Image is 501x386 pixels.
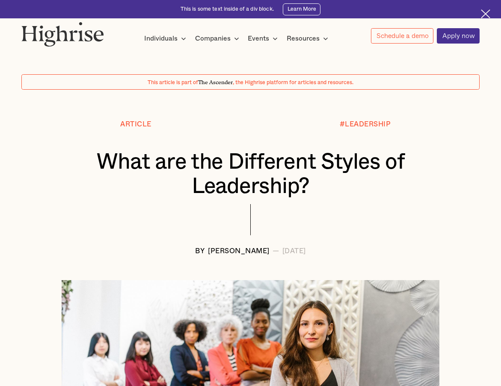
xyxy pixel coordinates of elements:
span: The Ascender [198,78,233,84]
img: Highrise logo [21,22,104,47]
div: Events [248,33,269,44]
div: [PERSON_NAME] [208,248,270,255]
div: [DATE] [282,248,306,255]
div: Individuals [144,33,189,44]
div: Companies [195,33,242,44]
span: This article is part of [148,80,198,85]
div: Resources [287,33,320,44]
a: Apply now [437,28,480,44]
div: #LEADERSHIP [340,121,391,129]
div: This is some text inside of a div block. [181,6,274,13]
div: Individuals [144,33,178,44]
a: Learn More [283,3,320,15]
div: — [273,248,279,255]
img: Cross icon [481,9,490,19]
a: Schedule a demo [371,28,434,44]
div: Companies [195,33,231,44]
div: Article [120,121,151,129]
div: Events [248,33,280,44]
div: BY [195,248,205,255]
span: , the Highrise platform for articles and resources. [233,80,353,85]
h1: What are the Different Styles of Leadership? [41,150,461,199]
div: Resources [287,33,331,44]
